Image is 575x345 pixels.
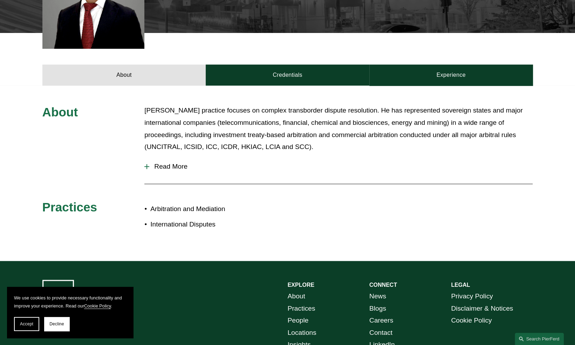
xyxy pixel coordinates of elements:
button: Decline [44,317,69,331]
a: Privacy Policy [451,290,493,303]
a: Contact [369,327,392,339]
a: Locations [288,327,316,339]
a: Cookie Policy [84,303,111,309]
strong: LEGAL [451,282,470,288]
button: Accept [14,317,39,331]
a: Practices [288,303,315,315]
strong: CONNECT [369,282,397,288]
p: Arbitration and Mediation [150,203,287,215]
a: Credentials [206,65,369,86]
a: Search this site [515,333,564,345]
section: Cookie banner [7,287,133,338]
p: [PERSON_NAME] practice focuses on complex transborder dispute resolution. He has represented sove... [144,104,533,153]
p: International Disputes [150,218,287,231]
a: Disclaimer & Notices [451,303,513,315]
button: Read More [144,157,533,176]
span: Accept [20,322,33,326]
a: About [288,290,305,303]
p: We use cookies to provide necessary functionality and improve your experience. Read our . [14,294,126,310]
a: About [42,65,206,86]
span: Read More [149,163,533,170]
a: News [369,290,386,303]
a: Blogs [369,303,386,315]
span: Decline [49,322,64,326]
a: Experience [369,65,533,86]
span: Practices [42,200,97,214]
a: People [288,314,309,327]
strong: EXPLORE [288,282,314,288]
span: About [42,105,78,119]
a: Careers [369,314,393,327]
a: Cookie Policy [451,314,492,327]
